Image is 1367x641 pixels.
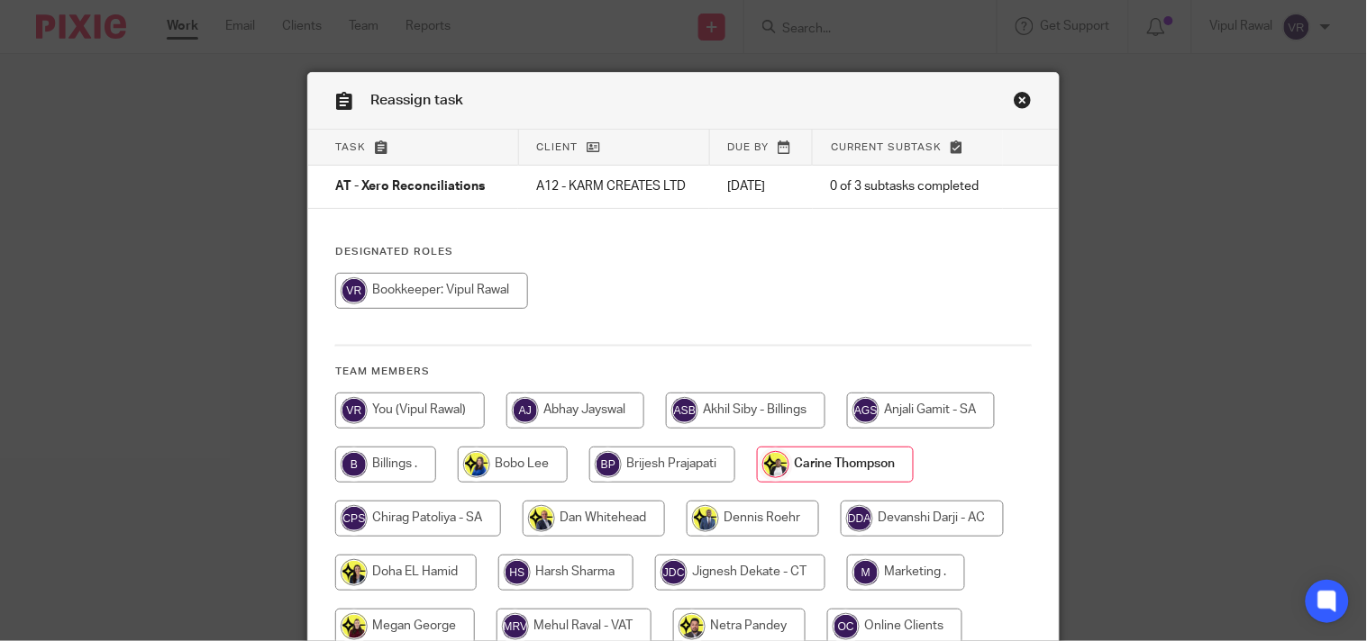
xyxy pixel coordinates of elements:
[728,142,770,152] span: Due by
[727,177,794,195] p: [DATE]
[537,142,579,152] span: Client
[335,142,366,152] span: Task
[1014,91,1032,115] a: Close this dialog window
[335,365,1031,379] h4: Team members
[813,166,1003,209] td: 0 of 3 subtasks completed
[335,245,1031,259] h4: Designated Roles
[335,181,485,194] span: AT - Xero Reconciliations
[536,177,691,195] p: A12 - KARM CREATES LTD
[370,93,463,107] span: Reassign task
[831,142,942,152] span: Current subtask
